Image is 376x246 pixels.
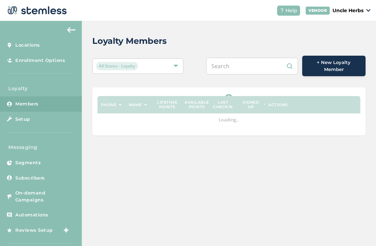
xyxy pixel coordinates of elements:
span: Help [285,7,297,14]
span: All Stores - Loyalty [96,62,138,70]
h2: Loyalty Members [92,35,167,47]
img: icon_down-arrow-small-66adaf34.svg [366,9,370,12]
img: glitter-stars-b7820f95.gif [58,223,72,237]
span: Subscribers [15,175,45,182]
span: Automations [15,212,48,219]
button: + New Loyalty Member [302,56,366,76]
span: Segments [15,159,41,166]
iframe: Chat Widget [341,213,376,246]
img: logo-dark-0685b13c.svg [6,3,67,17]
span: Setup [15,116,30,123]
span: On-demand Campaigns [15,190,75,203]
span: Locations [15,42,40,49]
span: Enrollment Options [15,57,65,64]
span: + New Loyalty Member [308,59,360,73]
p: Uncle Herbs [332,7,363,14]
img: icon-help-white-03924b79.svg [280,8,284,13]
div: VENDOR [306,7,330,15]
span: Reviews Setup [15,227,53,234]
img: icon-arrow-back-accent-c549486e.svg [67,27,76,33]
span: Members [15,101,39,108]
input: Search [206,58,298,74]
